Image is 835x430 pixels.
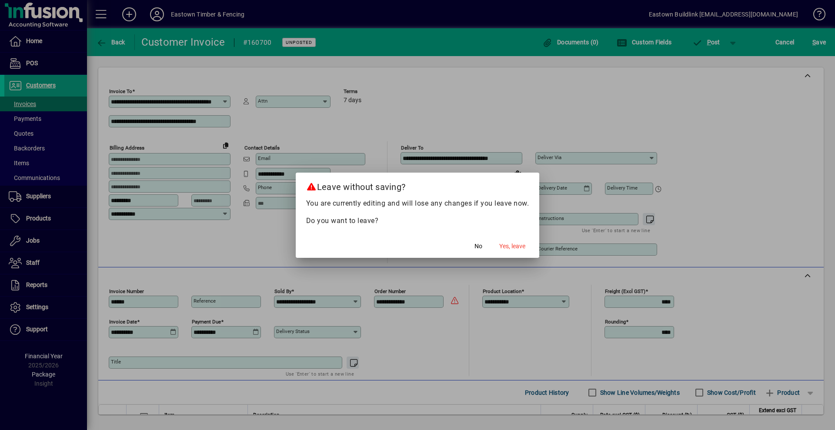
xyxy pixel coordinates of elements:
[499,242,525,251] span: Yes, leave
[464,239,492,254] button: No
[496,239,529,254] button: Yes, leave
[296,173,540,198] h2: Leave without saving?
[306,198,529,209] p: You are currently editing and will lose any changes if you leave now.
[474,242,482,251] span: No
[306,216,529,226] p: Do you want to leave?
